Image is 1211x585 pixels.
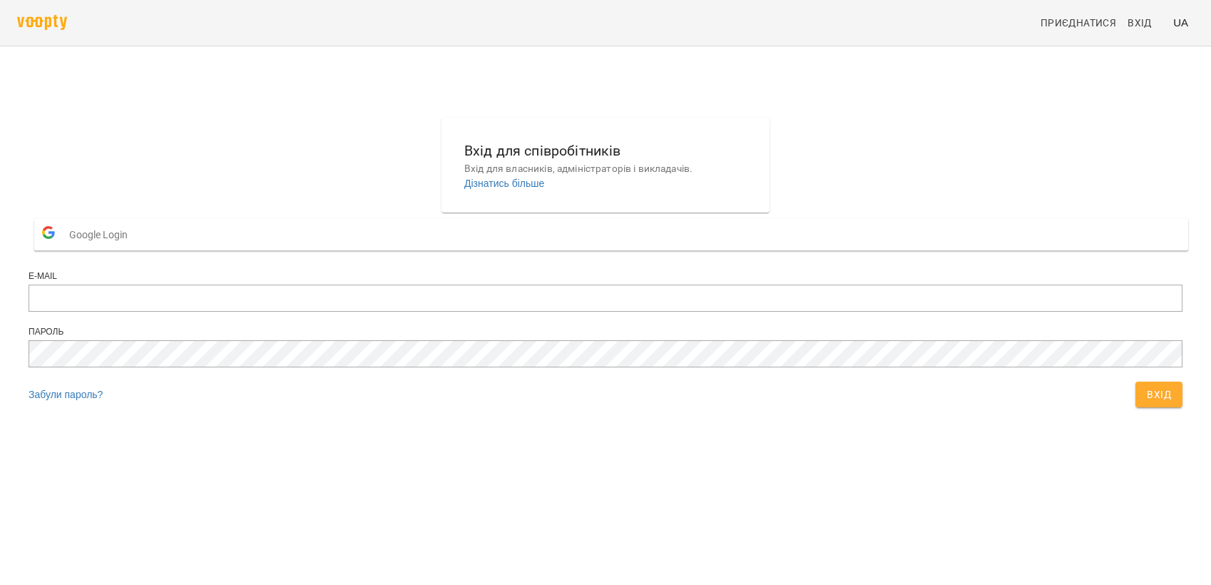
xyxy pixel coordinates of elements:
[464,178,544,189] a: Дізнатись більше
[453,128,758,202] button: Вхід для співробітниківВхід для власників, адміністраторів і викладачів.Дізнатись більше
[29,389,103,400] a: Забули пароль?
[1035,10,1122,36] a: Приєднатися
[1128,14,1152,31] span: Вхід
[464,162,747,176] p: Вхід для власників, адміністраторів і викладачів.
[464,140,747,162] h6: Вхід для співробітників
[29,326,1182,338] div: Пароль
[1167,9,1194,36] button: UA
[34,218,1188,250] button: Google Login
[1147,386,1171,403] span: Вхід
[1135,382,1182,407] button: Вхід
[69,220,135,249] span: Google Login
[17,15,67,30] img: voopty.png
[1041,14,1116,31] span: Приєднатися
[1122,10,1167,36] a: Вхід
[1173,15,1188,30] span: UA
[29,270,1182,283] div: E-mail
